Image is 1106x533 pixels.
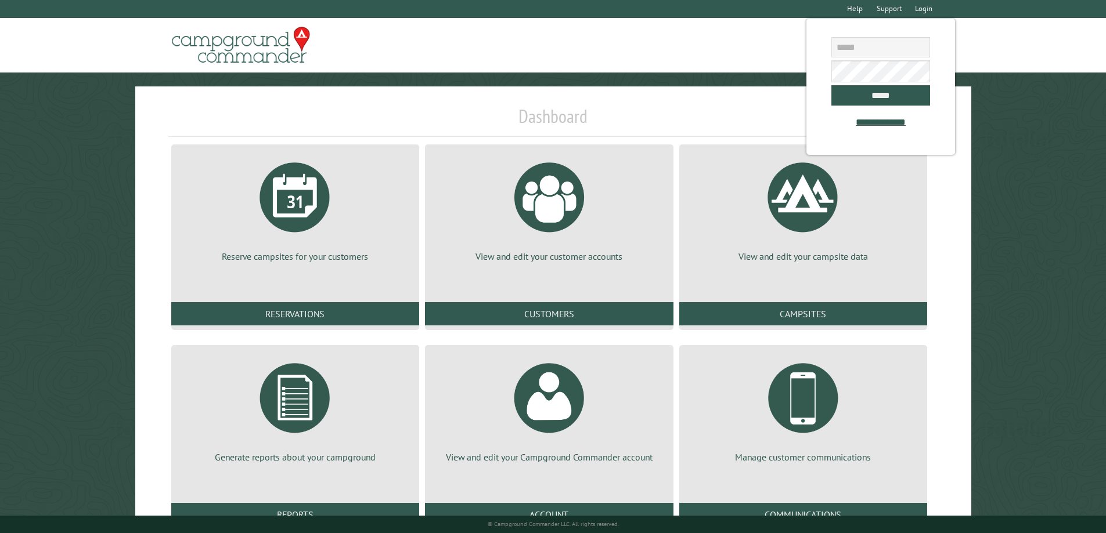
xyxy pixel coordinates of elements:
[439,250,659,263] p: View and edit your customer accounts
[439,154,659,263] a: View and edit your customer accounts
[439,451,659,463] p: View and edit your Campground Commander account
[693,250,913,263] p: View and edit your campsite data
[693,451,913,463] p: Manage customer communications
[693,354,913,463] a: Manage customer communications
[425,302,673,325] a: Customers
[171,503,419,526] a: Reports
[185,451,405,463] p: Generate reports about your campground
[439,354,659,463] a: View and edit your Campground Commander account
[693,154,913,263] a: View and edit your campsite data
[185,250,405,263] p: Reserve campsites for your customers
[679,302,927,325] a: Campsites
[185,154,405,263] a: Reserve campsites for your customers
[168,23,314,68] img: Campground Commander
[168,105,938,137] h1: Dashboard
[185,354,405,463] a: Generate reports about your campground
[171,302,419,325] a: Reservations
[425,503,673,526] a: Account
[679,503,927,526] a: Communications
[488,520,619,528] small: © Campground Commander LLC. All rights reserved.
